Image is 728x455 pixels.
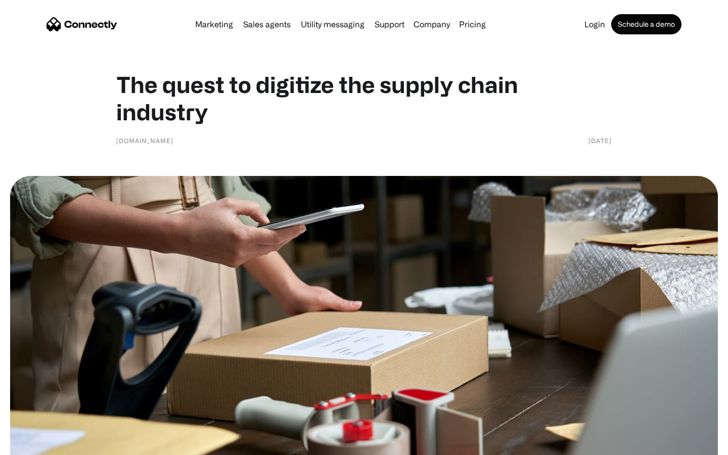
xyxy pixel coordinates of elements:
[297,20,369,28] a: Utility messaging
[411,17,453,31] div: Company
[371,20,408,28] a: Support
[239,20,295,28] a: Sales agents
[580,20,609,28] a: Login
[611,14,681,34] a: Schedule a demo
[588,135,612,146] div: [DATE]
[116,135,173,146] div: [DOMAIN_NAME]
[10,437,61,451] aside: Language selected: English
[20,437,61,451] ul: Language list
[455,20,490,28] a: Pricing
[414,17,450,31] div: Company
[47,17,117,32] a: home
[191,20,237,28] a: Marketing
[116,71,612,125] h1: The quest to digitize the supply chain industry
